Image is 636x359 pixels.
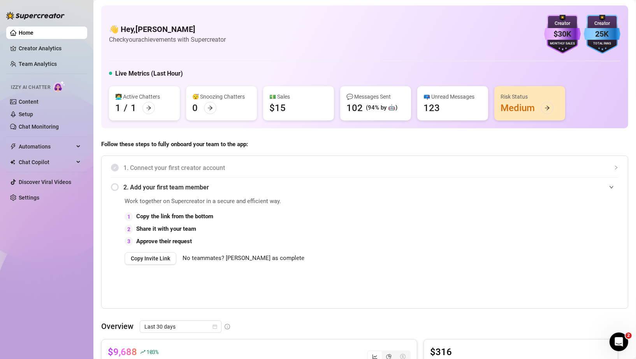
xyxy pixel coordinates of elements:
[225,324,230,329] span: info-circle
[544,28,581,40] div: $30K
[545,105,550,111] span: arrow-right
[115,92,174,101] div: 👩‍💻 Active Chatters
[625,332,632,339] span: 2
[610,332,628,351] iframe: Intercom live chat
[19,124,59,130] a: Chat Monitoring
[19,179,71,185] a: Discover Viral Videos
[125,212,133,221] div: 1
[101,320,134,332] article: Overview
[125,252,176,265] button: Copy Invite Link
[584,15,620,54] img: blue-badge-DgoSNQY1.svg
[111,158,618,177] div: 1. Connect your first creator account
[423,92,482,101] div: 📪 Unread Messages
[346,92,405,101] div: 💬 Messages Sent
[109,24,226,35] h4: 👋 Hey, [PERSON_NAME]
[192,92,251,101] div: 😴 Snoozing Chatters
[346,102,363,114] div: 102
[584,20,620,27] div: Creator
[146,348,158,355] span: 103 %
[131,255,170,262] span: Copy Invite Link
[131,102,136,114] div: 1
[53,81,65,92] img: AI Chatter
[544,15,581,54] img: purple-badge-B9DA21FR.svg
[10,143,16,150] span: thunderbolt
[109,35,226,44] article: Check your achievements with Supercreator
[115,69,183,78] h5: Live Metrics (Last Hour)
[366,103,397,113] div: (94% by 🤖)
[11,84,50,91] span: Izzy AI Chatter
[584,41,620,46] div: Total Fans
[207,105,213,111] span: arrow-right
[19,111,33,117] a: Setup
[125,197,443,206] span: Work together on Supercreator in a secure and efficient way.
[192,102,198,114] div: 0
[108,346,137,358] article: $9,688
[123,163,618,173] span: 1. Connect your first creator account
[544,41,581,46] div: Monthly Sales
[609,185,614,189] span: expanded
[19,140,74,153] span: Automations
[19,42,81,55] a: Creator Analytics
[19,99,39,105] a: Content
[111,178,618,197] div: 2. Add your first team member
[19,61,57,67] a: Team Analytics
[19,195,39,201] a: Settings
[614,165,618,170] span: collapsed
[144,321,217,332] span: Last 30 days
[6,12,65,19] img: logo-BBDzfeDw.svg
[584,28,620,40] div: 25K
[10,159,15,165] img: Chat Copilot
[463,197,618,297] iframe: Adding Team Members
[136,213,213,220] strong: Copy the link from the bottom
[115,102,121,114] div: 1
[123,182,618,192] span: 2. Add your first team member
[423,102,440,114] div: 123
[136,238,192,245] strong: Approve their request
[183,254,304,263] span: No teammates? [PERSON_NAME] as complete
[501,92,559,101] div: Risk Status
[269,102,286,114] div: $15
[430,346,545,358] article: $316
[19,156,74,168] span: Chat Copilot
[146,105,151,111] span: arrow-right
[544,20,581,27] div: Creator
[136,225,196,232] strong: Share it with your team
[125,237,133,246] div: 3
[101,141,248,148] strong: Follow these steps to fully onboard your team to the app:
[140,349,146,355] span: rise
[19,30,33,36] a: Home
[213,324,217,329] span: calendar
[269,92,328,101] div: 💵 Sales
[125,225,133,233] div: 2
